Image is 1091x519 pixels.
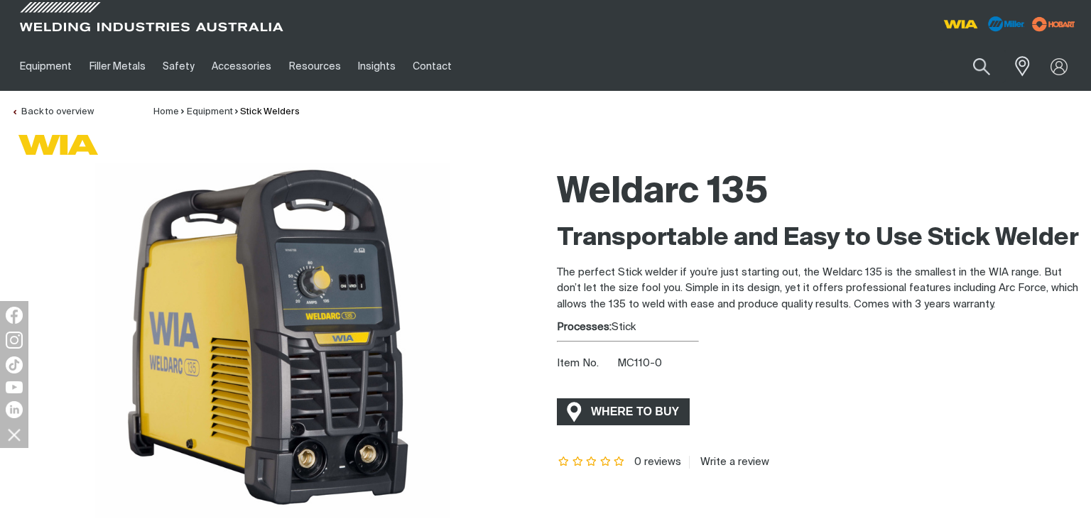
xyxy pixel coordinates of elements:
nav: Main [11,42,813,91]
a: Back to overview [11,107,94,116]
span: 0 reviews [634,457,681,467]
a: Insights [349,42,404,91]
a: Stick Welders [240,107,300,116]
a: Equipment [187,107,233,116]
strong: Processes: [557,322,612,332]
img: miller [1028,13,1080,35]
a: Write a review [689,456,769,469]
h1: Weldarc 135 [557,170,1080,216]
a: Accessories [203,42,280,91]
a: Contact [404,42,460,91]
span: Rating: {0} [557,457,626,467]
img: Weldarc 135 [95,163,450,518]
button: Search products [957,50,1006,83]
p: The perfect Stick welder if you’re just starting out, the Weldarc 135 is the smallest in the WIA ... [557,265,1080,313]
a: Equipment [11,42,80,91]
span: MC110-0 [617,358,662,368]
img: YouTube [6,381,23,393]
a: Resources [281,42,349,91]
span: WHERE TO BUY [582,400,688,423]
span: Item No. [557,356,614,372]
div: Stick [557,319,1080,336]
img: hide socials [2,422,26,447]
a: Filler Metals [80,42,153,91]
a: WHERE TO BUY [557,398,690,425]
a: Safety [154,42,203,91]
h2: Transportable and Easy to Use Stick Welder [557,223,1080,254]
img: Facebook [6,307,23,324]
img: LinkedIn [6,401,23,418]
img: Instagram [6,332,23,349]
img: TikTok [6,356,23,373]
input: Product name or item number... [940,50,1006,83]
a: Home [153,107,179,116]
nav: Breadcrumb [153,105,300,119]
